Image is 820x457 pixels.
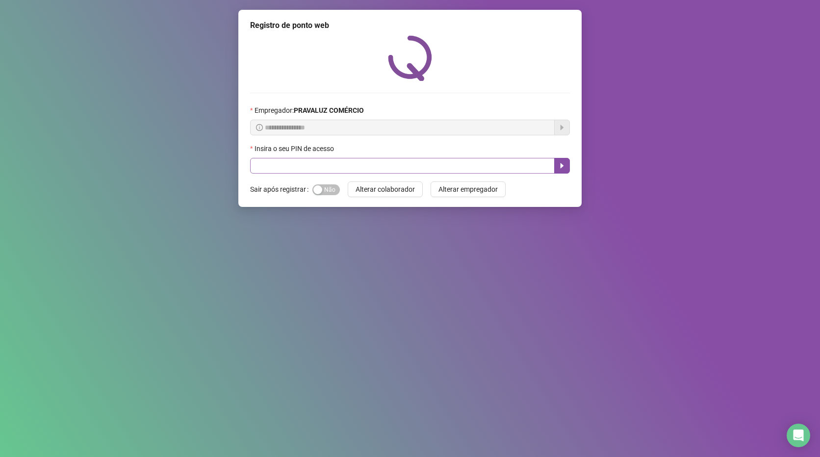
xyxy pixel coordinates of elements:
label: Insira o seu PIN de acesso [250,143,340,154]
span: Alterar empregador [438,184,498,195]
div: Open Intercom Messenger [787,424,810,447]
span: Empregador : [255,105,364,116]
span: info-circle [256,124,263,131]
span: caret-right [558,162,566,170]
button: Alterar colaborador [348,181,423,197]
img: QRPoint [388,35,432,81]
span: Alterar colaborador [356,184,415,195]
strong: PRAVALUZ COMÉRCIO [294,106,364,114]
button: Alterar empregador [431,181,506,197]
div: Registro de ponto web [250,20,570,31]
label: Sair após registrar [250,181,312,197]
